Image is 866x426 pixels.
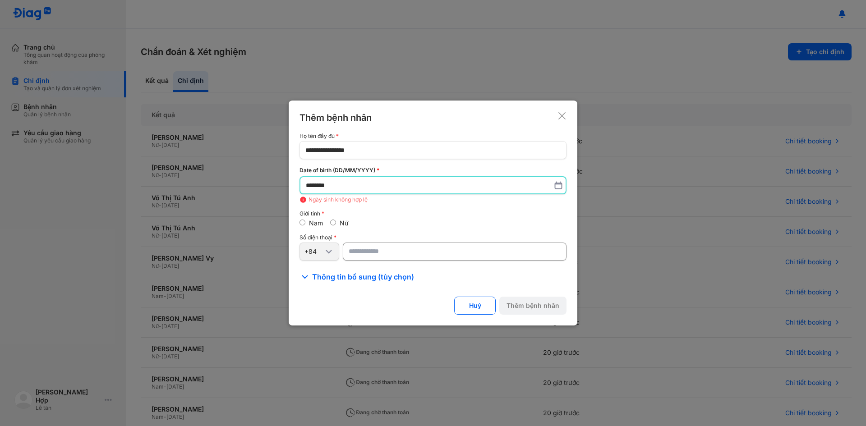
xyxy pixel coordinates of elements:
div: Họ tên đầy đủ [299,133,567,139]
span: Thông tin bổ sung (tùy chọn) [312,271,414,282]
div: Số điện thoại [299,234,567,241]
div: Thêm bệnh nhân [299,111,372,124]
button: Thêm bệnh nhân [499,297,567,315]
button: Huỷ [454,297,496,315]
div: Date of birth (DD/MM/YYYY) [299,166,567,174]
div: Ngày sinh không hợp lệ [299,196,567,203]
div: +84 [304,247,323,256]
div: Giới tính [299,211,567,217]
label: Nam [309,219,323,227]
label: Nữ [340,219,349,227]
